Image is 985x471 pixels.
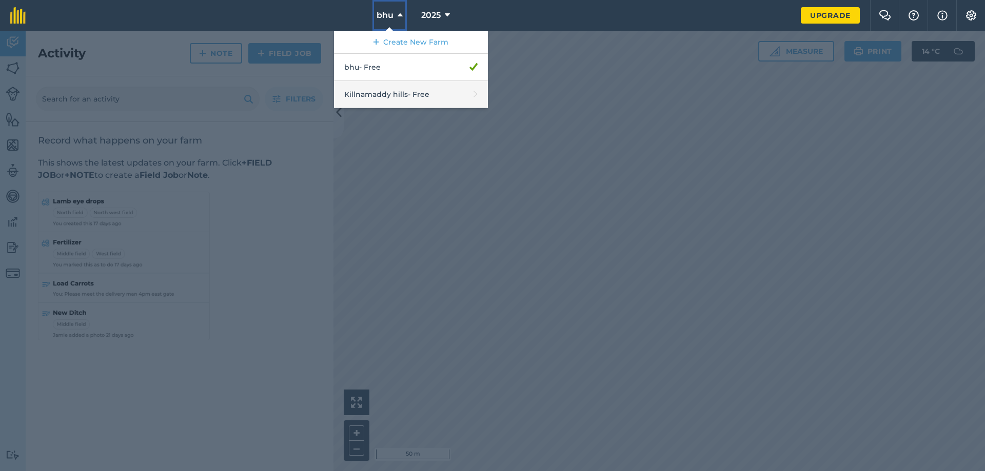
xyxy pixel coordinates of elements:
span: 2025 [421,9,441,22]
img: A question mark icon [908,10,920,21]
a: Create New Farm [334,31,488,54]
img: A cog icon [965,10,977,21]
img: fieldmargin Logo [10,7,26,24]
span: bhu [377,9,393,22]
img: Two speech bubbles overlapping with the left bubble in the forefront [879,10,891,21]
img: svg+xml;base64,PHN2ZyB4bWxucz0iaHR0cDovL3d3dy53My5vcmcvMjAwMC9zdmciIHdpZHRoPSIxNyIgaGVpZ2h0PSIxNy... [937,9,948,22]
a: Killnamaddy hills- Free [334,81,488,108]
a: Upgrade [801,7,860,24]
a: bhu- Free [334,54,488,81]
